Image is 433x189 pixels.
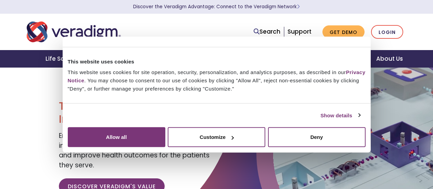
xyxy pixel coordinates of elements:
[68,57,366,66] div: This website uses cookies
[59,99,211,126] h1: Transforming Health, Insightfully®
[297,3,300,10] span: Learn More
[168,127,265,147] button: Customize
[59,131,209,170] span: Empowering our clients with trusted data, insights, and solutions to help reduce costs and improv...
[322,25,365,39] a: Get Demo
[37,50,94,68] a: Life Sciences
[368,50,411,68] a: About Us
[268,127,366,147] button: Deny
[320,111,360,119] a: Show details
[27,21,121,43] img: Veradigm logo
[68,68,366,93] div: This website uses cookies for site operation, security, personalization, and analytics purposes, ...
[254,27,280,36] a: Search
[68,127,165,147] button: Allow all
[288,27,311,36] a: Support
[371,25,403,39] a: Login
[68,69,366,83] a: Privacy Notice
[133,3,300,10] a: Discover the Veradigm Advantage: Connect to the Veradigm NetworkLearn More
